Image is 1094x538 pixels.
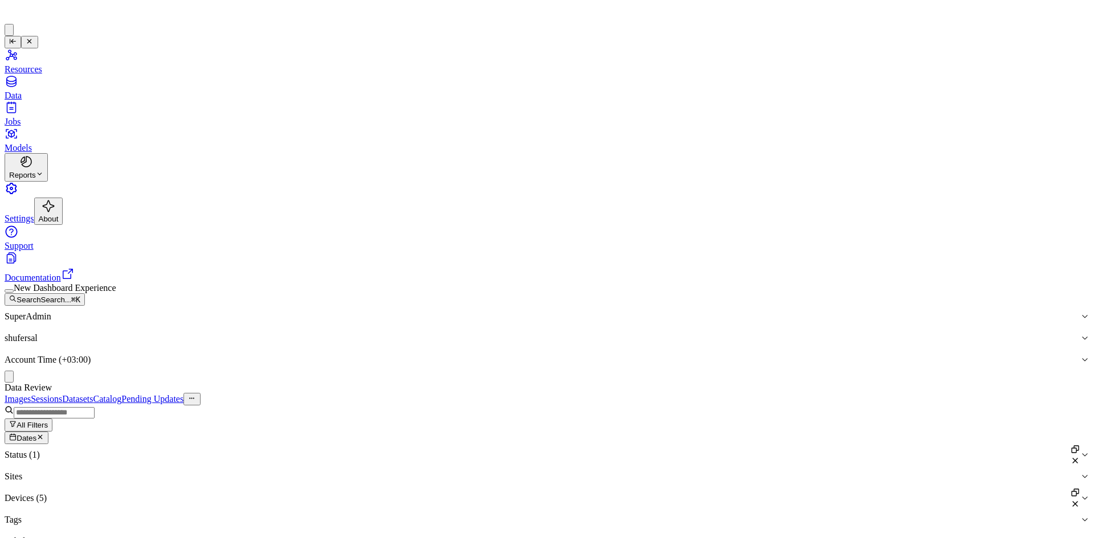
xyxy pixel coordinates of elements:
a: Catalog [93,394,122,404]
a: Images [5,394,31,404]
a: Settings [5,182,1089,223]
a: Data [5,75,1089,100]
a: Jobs [5,101,1089,126]
div: Data Review [5,383,1089,393]
a: Sessions [31,394,62,404]
span: ⌘ [71,295,76,304]
button: SearchSearch...⌘K [5,293,85,306]
span: Search... [41,295,71,304]
button: Toggle Navigation [21,36,38,48]
a: Models [5,127,1089,153]
button: Reports [5,153,48,181]
a: Datasets [62,394,93,404]
span: Dates [17,434,36,442]
a: Support [5,225,1089,250]
div: New Dashboard Experience [5,283,1089,293]
kbd: K [71,295,80,304]
span: Search [17,295,40,304]
a: Resources [5,48,1089,74]
button: All Filters [5,418,52,431]
button: Toggle Navigation [5,36,21,48]
a: Documentation [5,251,1089,282]
button: About [34,198,63,225]
a: Pending Updates [121,394,183,404]
button: Dates [5,432,48,444]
